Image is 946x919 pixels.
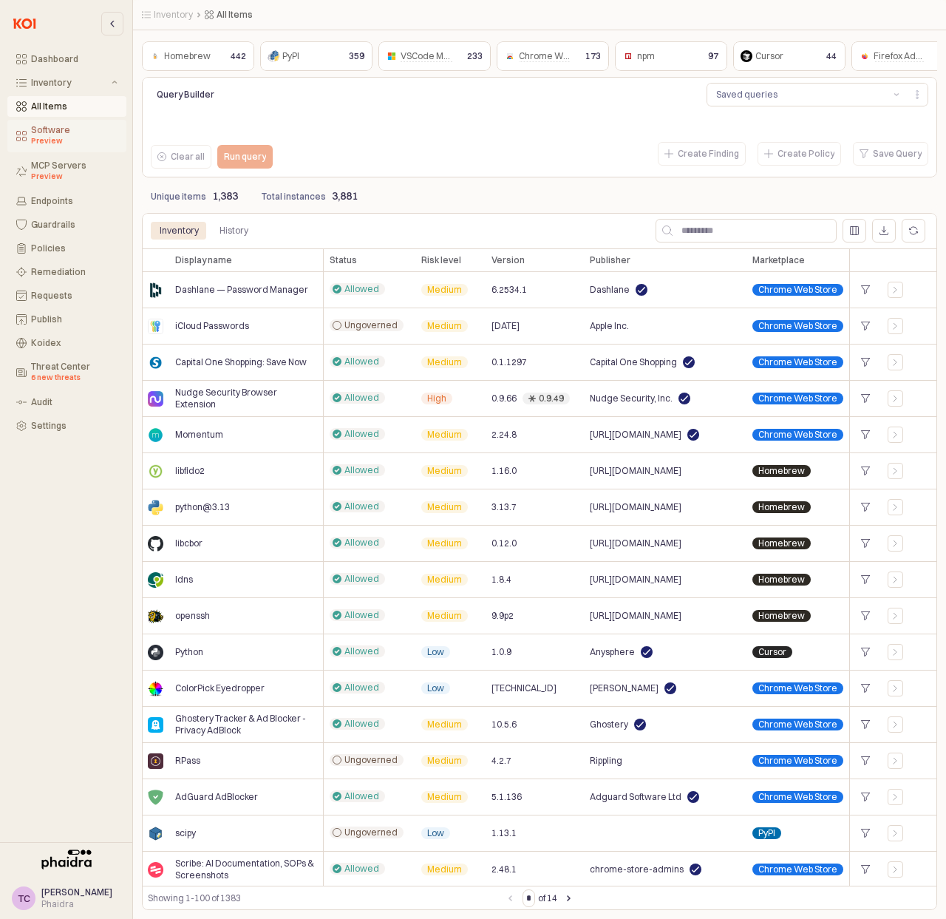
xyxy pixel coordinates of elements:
[491,574,511,586] span: 1.8.4
[142,886,937,910] div: Table toolbar
[491,393,517,404] span: 0.9.66
[590,538,681,549] span: [URL][DOMAIN_NAME]
[175,713,317,736] span: Ghostery Tracker & Ad Blocker - Privacy AdBlock
[31,291,118,301] div: Requests
[856,280,876,299] div: +
[856,498,876,517] div: +
[31,196,118,206] div: Endpoints
[856,642,876,662] div: +
[560,889,578,907] button: Next page
[708,50,718,63] p: 97
[590,719,628,730] span: Ghostery
[856,787,876,807] div: +
[856,715,876,734] div: +
[427,610,462,622] span: Medium
[856,824,876,843] div: +
[427,719,462,730] span: Medium
[491,646,511,658] span: 1.0.9
[41,898,112,910] div: Phaidra
[590,284,630,296] span: Dashlane
[7,356,126,389] button: Threat Center
[590,791,681,803] span: Adguard Software Ltd
[856,425,876,444] div: +
[758,356,837,368] span: Chrome Web Store
[497,41,609,71] div: Chrome Web Store173
[7,49,126,69] button: Dashboard
[31,267,118,277] div: Remediation
[678,148,739,160] p: Create Finding
[175,791,258,803] span: AdGuard AdBlocker
[7,72,126,93] button: Inventory
[344,827,398,838] span: Ungoverned
[344,754,398,766] span: Ungoverned
[758,465,805,477] span: Homebrew
[344,863,379,875] span: Allowed
[590,610,681,622] span: [URL][DOMAIN_NAME]
[175,465,205,477] span: libfido2
[31,397,118,407] div: Audit
[758,501,805,513] span: Homebrew
[344,283,379,295] span: Allowed
[175,858,317,881] span: Scribe: AI Documentation, SOPs & Screenshots
[491,755,511,767] span: 4.2.7
[856,570,876,589] div: +
[874,50,940,62] span: Firefox Add-ons
[175,320,249,332] span: iCloud Passwords
[658,142,746,166] button: Create Finding
[171,151,205,163] p: Clear all
[856,679,876,698] div: +
[758,538,805,549] span: Homebrew
[344,356,379,367] span: Allowed
[7,214,126,235] button: Guardrails
[427,538,462,549] span: Medium
[758,320,837,332] span: Chrome Web Store
[491,465,517,477] span: 1.16.0
[752,254,805,266] span: Marketplace
[888,84,905,106] button: Show suggestions
[467,50,483,63] p: 233
[427,682,444,694] span: Low
[31,160,118,183] div: MCP Servers
[7,392,126,413] button: Audit
[421,254,461,266] span: Risk level
[491,356,527,368] span: 0.1.1297
[31,372,118,384] div: 6 new threats
[151,145,211,169] button: Clear all
[427,284,462,296] span: Medium
[758,393,837,404] span: Chrome Web Store
[31,171,118,183] div: Preview
[344,392,379,404] span: Allowed
[31,125,118,147] div: Software
[31,78,109,88] div: Inventory
[175,682,265,694] span: ColorPick Eyedropper
[491,791,522,803] span: 5.1.136
[733,41,845,71] div: Cursor44
[856,534,876,553] div: +
[427,429,462,441] span: Medium
[175,610,210,622] span: openssh
[41,886,112,898] span: [PERSON_NAME]
[590,755,622,767] span: Rippling
[349,50,364,63] p: 359
[758,755,837,767] span: Chrome Web Store
[220,222,248,240] div: History
[590,254,630,266] span: Publisher
[175,429,223,441] span: Momentum
[523,890,534,906] input: Page
[401,50,488,62] span: VSCode Marketplace
[585,50,601,63] p: 173
[151,190,206,203] p: Unique items
[7,238,126,259] button: Policies
[7,309,126,330] button: Publish
[212,189,238,204] p: 1,383
[344,645,379,657] span: Allowed
[175,574,193,586] span: ldns
[856,461,876,481] div: +
[539,393,564,404] div: 0.9.49
[856,606,876,625] div: +
[344,682,379,694] span: Allowed
[175,387,317,410] span: Nudge Security Browser Extension
[175,254,232,266] span: Display name
[716,87,777,102] div: Saved queries
[262,190,326,203] p: Total instances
